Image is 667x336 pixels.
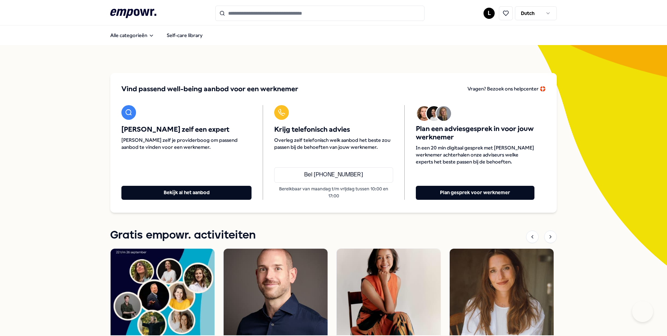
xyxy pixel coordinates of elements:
img: activity image [337,249,441,335]
button: L [484,8,495,19]
button: Bekijk al het aanbod [121,186,252,200]
span: Krijg telefonisch advies [274,125,393,134]
button: Alle categorieën [105,28,160,42]
img: Avatar [427,106,441,121]
nav: Main [105,28,208,42]
span: Vragen? Bezoek ons helpcenter 🛟 [467,86,546,92]
span: Vind passend well-being aanbod voor een werknemer [121,84,298,94]
span: [PERSON_NAME] zelf een expert [121,125,252,134]
img: Avatar [417,106,432,121]
a: Vragen? Bezoek ons helpcenter 🛟 [467,84,546,94]
img: activity image [224,249,328,335]
button: Plan gesprek voor werknemer [416,186,534,200]
span: Plan een adviesgesprek in voor jouw werknemer [416,125,534,141]
a: Self-care library [161,28,208,42]
p: Bereikbaar van maandag t/m vrijdag tussen 10:00 en 17:00 [274,185,393,200]
img: Avatar [436,106,451,121]
img: activity image [450,249,554,335]
h1: Gratis empowr. activiteiten [110,227,256,244]
a: Bel [PHONE_NUMBER] [274,167,393,183]
iframe: Help Scout Beacon - Open [632,301,653,322]
img: activity image [111,249,215,335]
span: Overleg zelf telefonisch welk aanbod het beste zou passen bij de behoeften van jouw werknemer. [274,137,393,151]
span: [PERSON_NAME] zelf je providerboog om passend aanbod te vinden voor een werknemer. [121,137,252,151]
span: In een 20 min digitaal gesprek met [PERSON_NAME] werknemer achterhalen onze adviseurs welke exper... [416,144,534,165]
input: Search for products, categories or subcategories [215,6,425,21]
